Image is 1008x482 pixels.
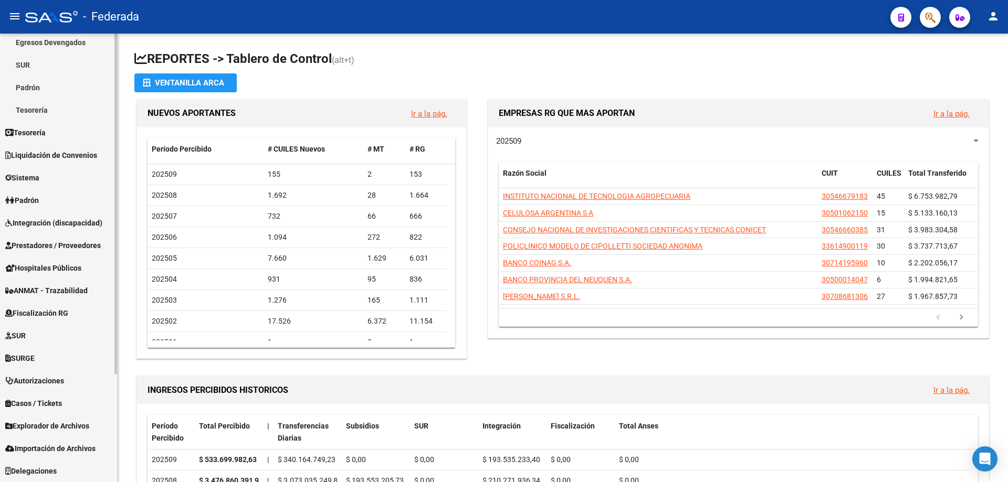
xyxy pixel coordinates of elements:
span: 30546660385 [822,226,868,234]
div: 822 [409,231,443,243]
datatable-header-cell: Total Anses [615,415,970,449]
div: 155 [268,168,360,180]
span: CELULOSA ARGENTINA S A [503,209,593,217]
div: 7.660 [268,252,360,264]
datatable-header-cell: CUIT [817,162,873,197]
span: $ 0,00 [551,455,571,464]
datatable-header-cell: Total Transferido [904,162,978,197]
span: $ 193.535.233,40 [482,455,540,464]
span: $ 0,00 [414,455,434,464]
span: 30714195960 [822,259,868,267]
span: # MT [367,145,384,153]
span: Liquidación de Convenios [5,149,97,161]
span: 202504 [152,275,177,283]
div: 1.692 [268,189,360,201]
span: # RG [409,145,425,153]
div: 165 [367,294,401,306]
datatable-header-cell: # RG [405,138,447,160]
span: Autorizaciones [5,375,64,387]
span: 15 [877,209,885,217]
span: 30500014047 [822,275,868,284]
span: EMPRESAS RG QUE MAS APORTAN [499,108,635,118]
span: # CUILES Nuevos [268,145,325,153]
div: 95 [367,273,401,285]
div: 666 [409,210,443,222]
span: POLICLINICO MODELO DE CIPOLLETTI SOCIEDAD ANONIMA [503,242,702,250]
span: 202507 [152,212,177,220]
span: 202502 [152,317,177,325]
div: 17.526 [268,315,360,327]
div: 6.372 [367,315,401,327]
datatable-header-cell: Período Percibido [148,415,195,449]
datatable-header-cell: Fiscalización [547,415,615,449]
span: Período Percibido [152,145,212,153]
div: 11.154 [409,315,443,327]
span: Sistema [5,172,39,184]
button: Ventanilla ARCA [134,73,237,92]
div: 1.276 [268,294,360,306]
strong: $ 533.699.982,63 [199,455,257,464]
span: 202506 [152,233,177,241]
h1: REPORTES -> Tablero de Control [134,50,991,69]
span: 30 [877,242,885,250]
span: Integración [482,422,521,430]
datatable-header-cell: CUILES [873,162,904,197]
span: Importación de Archivos [5,443,96,454]
span: INGRESOS PERCIBIDOS HISTORICOS [148,385,288,395]
div: 66 [367,210,401,222]
div: 202509 [152,454,191,466]
div: 6.031 [409,252,443,264]
a: Ir a la pág. [933,385,970,395]
span: Total Percibido [199,422,250,430]
button: Ir a la pág. [925,104,978,123]
span: (alt+t) [332,55,354,65]
div: 1.094 [268,231,360,243]
span: 30546679183 [822,192,868,200]
span: $ 2.202.056,17 [908,259,958,267]
div: 931 [268,273,360,285]
span: - Federada [83,5,139,28]
span: Explorador de Archivos [5,420,89,432]
div: 732 [268,210,360,222]
a: go to previous page [928,312,948,324]
span: $ 3.983.304,58 [908,226,958,234]
div: 1.111 [409,294,443,306]
span: SUR [414,422,428,430]
span: $ 6.753.982,79 [908,192,958,200]
div: 1 [409,336,443,348]
div: 28 [367,189,401,201]
datatable-header-cell: SUR [410,415,478,449]
span: $ 3.737.713,67 [908,242,958,250]
button: Ir a la pág. [925,380,978,400]
div: 1.664 [409,189,443,201]
div: 2 [367,168,401,180]
span: 27 [877,292,885,301]
span: [PERSON_NAME] S.R.L. [503,292,580,301]
div: Ventanilla ARCA [143,73,228,92]
span: $ 340.164.749,23 [278,455,335,464]
span: Razón Social [503,169,547,177]
span: 202503 [152,296,177,304]
span: Integración (discapacidad) [5,217,102,229]
mat-icon: menu [8,10,21,23]
span: 202509 [152,170,177,178]
span: BANCO COINAG S.A. [503,259,571,267]
span: ANMAT - Trazabilidad [5,285,88,296]
span: Padrón [5,195,39,206]
div: 272 [367,231,401,243]
a: go to next page [951,312,971,324]
datatable-header-cell: Total Percibido [195,415,263,449]
span: | [267,422,269,430]
datatable-header-cell: Razón Social [499,162,817,197]
datatable-header-cell: Transferencias Diarias [274,415,342,449]
button: Ir a la pág. [403,104,456,123]
datatable-header-cell: Integración [478,415,547,449]
span: $ 1.967.857,73 [908,292,958,301]
span: Subsidios [346,422,379,430]
span: Período Percibido [152,422,184,442]
span: Delegaciones [5,465,57,477]
span: Tesorería [5,127,46,138]
datatable-header-cell: # CUILES Nuevos [264,138,364,160]
datatable-header-cell: # MT [363,138,405,160]
span: $ 5.133.160,13 [908,209,958,217]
